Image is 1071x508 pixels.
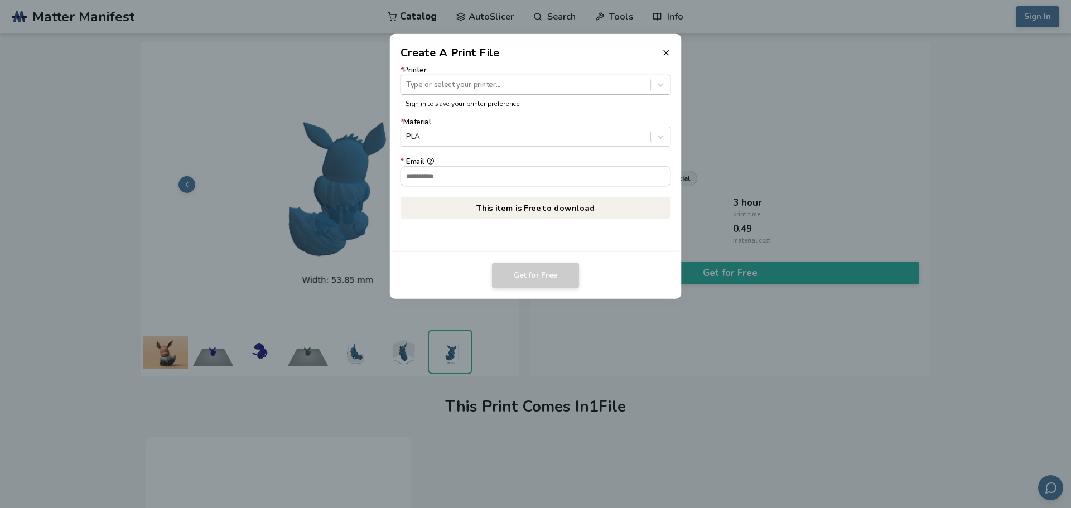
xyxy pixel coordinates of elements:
[401,118,671,147] label: Material
[401,158,671,166] div: Email
[401,45,500,61] h2: Create A Print File
[406,133,408,141] input: *MaterialPLA
[401,167,670,186] input: *Email
[406,80,408,89] input: *PrinterType or select your printer...
[406,99,426,108] a: Sign in
[406,100,665,108] p: to save your printer preference
[427,158,434,165] button: *Email
[492,263,579,288] button: Get for Free
[401,66,671,95] label: Printer
[401,197,671,219] p: This item is Free to download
